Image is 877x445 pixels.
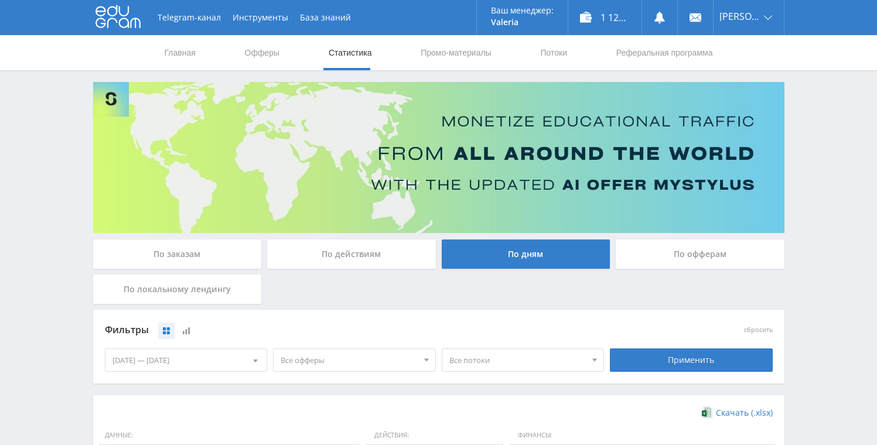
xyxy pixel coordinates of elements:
p: Ваш менеджер: [491,6,554,15]
a: Офферы [244,35,281,70]
button: сбросить [744,326,773,334]
a: Реферальная программа [615,35,714,70]
img: Banner [93,82,784,233]
div: По заказам [93,239,262,269]
div: По локальному лендингу [93,275,262,304]
img: xlsx [702,406,712,418]
a: Промо-материалы [419,35,492,70]
span: [PERSON_NAME] [719,12,760,21]
span: Все потоки [449,349,586,371]
div: Фильтры [105,321,605,339]
a: Главная [163,35,197,70]
span: Все офферы [281,349,418,371]
div: По действиям [267,239,436,269]
div: [DATE] — [DATE] [105,349,267,371]
a: Скачать (.xlsx) [702,407,772,419]
span: Скачать (.xlsx) [716,408,773,417]
p: Valeria [491,18,554,27]
div: По офферам [616,239,784,269]
div: По дням [442,239,610,269]
a: Потоки [539,35,568,70]
a: Статистика [327,35,373,70]
div: Применить [610,348,773,372]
